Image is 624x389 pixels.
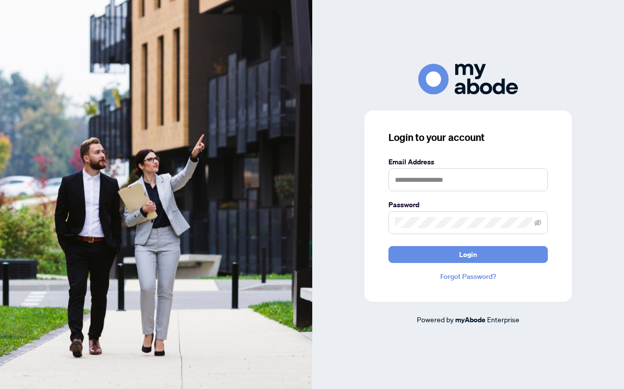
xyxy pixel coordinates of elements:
span: Login [459,247,477,262]
span: Enterprise [487,315,519,324]
a: Forgot Password? [388,271,548,282]
span: eye-invisible [534,219,541,226]
label: Email Address [388,156,548,167]
button: Login [388,246,548,263]
span: Powered by [417,315,454,324]
a: myAbode [455,314,486,325]
label: Password [388,199,548,210]
h3: Login to your account [388,130,548,144]
img: ma-logo [418,64,518,94]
